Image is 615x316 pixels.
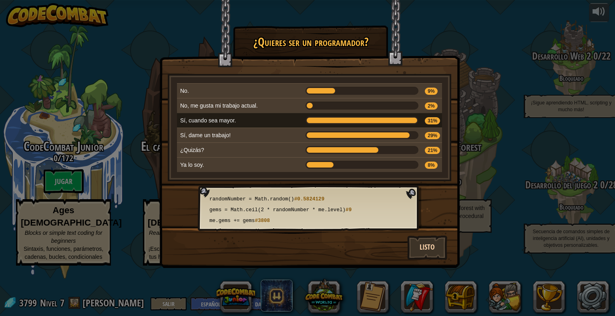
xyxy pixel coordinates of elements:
[425,88,437,95] span: 9%
[180,161,299,169] p: Ya lo soy.
[294,196,325,202] span: #0.5824129
[425,162,437,169] span: 8%
[180,146,299,154] p: ¿Quizás?
[253,34,369,50] span: ¿Quieres ser un programador?
[425,132,440,139] span: 29%
[346,207,352,213] span: #9
[180,131,299,139] p: Sí, dame un trabajo!
[180,102,299,110] p: No, me gusta mi trabajo actual.
[209,196,294,202] span: randomNumber = Math.random()
[425,147,440,154] span: 21%
[209,218,255,224] span: me.gems += gems
[180,116,299,124] p: Sí, cuando sea mayor.
[425,117,440,124] span: 31%
[180,87,299,95] p: No.
[255,218,270,224] span: #3808
[425,102,437,110] span: 2%
[407,236,447,260] button: Listo
[209,207,346,213] span: gems = Math.ceil(2 * randomNumber * me.level)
